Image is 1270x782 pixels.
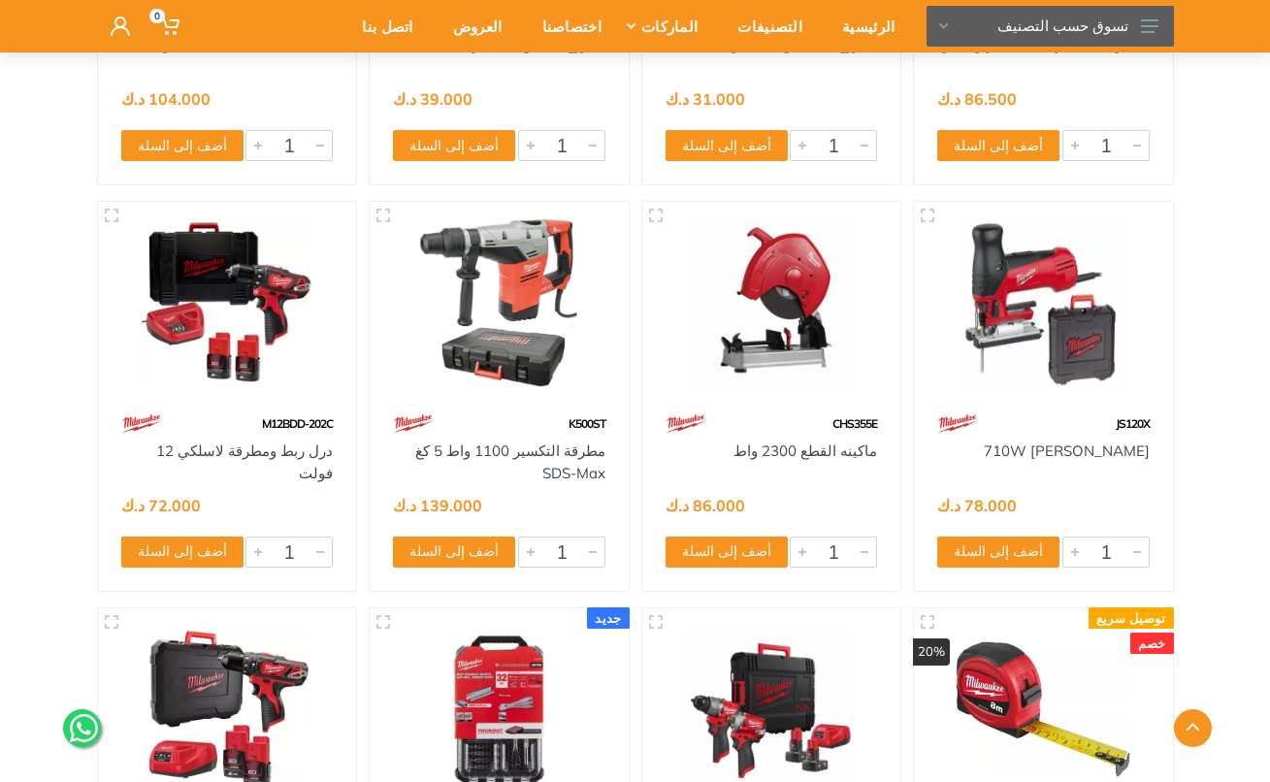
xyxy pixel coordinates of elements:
[711,6,816,47] div: التصنيفات
[393,498,482,513] div: 139.000 د.ك
[393,130,515,161] button: أضف إلى السلة
[516,6,615,47] div: اختصاصنا
[733,441,877,460] a: ماكينه القطع 2300 واط
[427,6,516,47] div: العروض
[660,219,884,387] img: Royal Tools - ماكينه القطع 2300 واط
[336,6,426,47] div: اتصل بنا
[415,441,605,482] a: مطرقة التكسير 1100 واط 5 كغ SDS-Max
[262,416,333,431] span: M12BDD-202C
[121,537,244,568] button: أضف إلى السلة
[393,407,434,440] img: 68.webp
[393,537,515,568] button: أضف إلى السلة
[666,407,706,440] img: 68.webp
[984,441,1150,460] a: [PERSON_NAME] 710W
[832,416,877,431] span: CHS355E
[615,6,711,47] div: الماركات
[931,219,1156,387] img: Royal Tools - منشار جيكسو 710W
[156,441,333,482] a: درل ربط ومطرقة لاسلكي 12 فولت
[121,498,201,513] div: 72.000 د.ك
[121,130,244,161] button: أضف إلى السلة
[1130,633,1174,654] div: خصم
[569,416,605,431] span: K500ST
[937,407,978,440] img: 68.webp
[666,537,788,568] button: أضف إلى السلة
[393,91,472,107] div: 39.000 د.ك
[1089,607,1174,629] div: توصيل سريع
[913,638,950,666] div: 20%
[121,407,162,440] img: 68.webp
[666,91,745,107] div: 31.000 د.ك
[1116,416,1150,431] span: JS120X
[816,6,908,47] div: الرئيسية
[666,498,745,513] div: 86.000 د.ك
[121,91,211,107] div: 104.000 د.ك
[387,219,611,387] img: Royal Tools - مطرقة التكسير 1100 واط 5 كغ SDS-Max
[587,607,629,629] div: جديد
[115,219,340,387] img: Royal Tools - درل ربط ومطرقة لاسلكي 12 فولت
[937,498,1017,513] div: 78.000 د.ك
[927,6,1174,47] button: تسوق حسب التصنيف
[149,9,165,23] span: 0
[666,130,788,161] button: أضف إلى السلة
[937,130,1059,161] button: أضف إلى السلة
[937,91,1017,107] div: 86.500 د.ك
[937,537,1059,568] button: أضف إلى السلة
